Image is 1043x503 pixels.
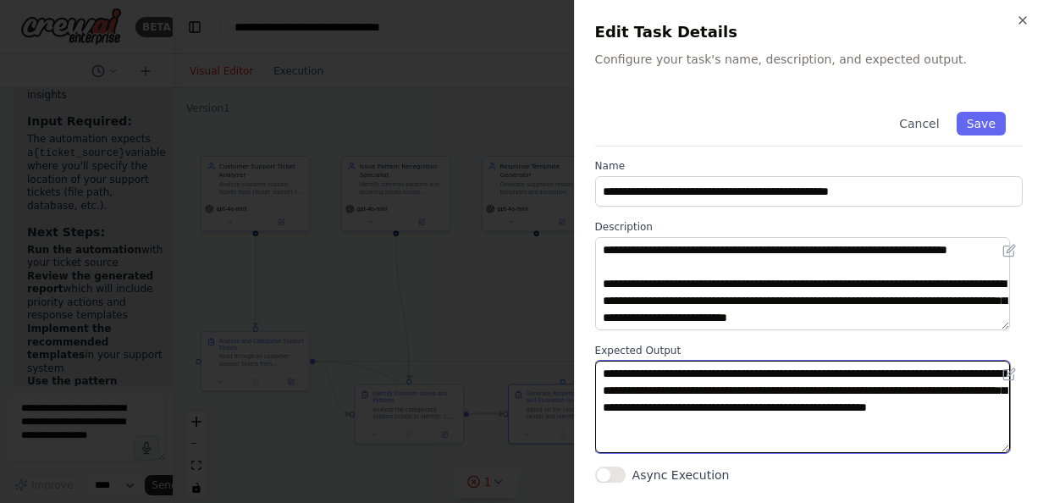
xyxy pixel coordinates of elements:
button: Open in editor [999,240,1019,261]
label: Async Execution [632,467,730,484]
label: Expected Output [595,344,1023,357]
button: Cancel [889,112,949,135]
button: Save [957,112,1006,135]
label: Name [595,159,1023,173]
h2: Edit Task Details [595,20,1023,44]
button: Open in editor [999,364,1019,384]
label: Description [595,220,1023,234]
p: Configure your task's name, description, and expected output. [595,51,1023,68]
